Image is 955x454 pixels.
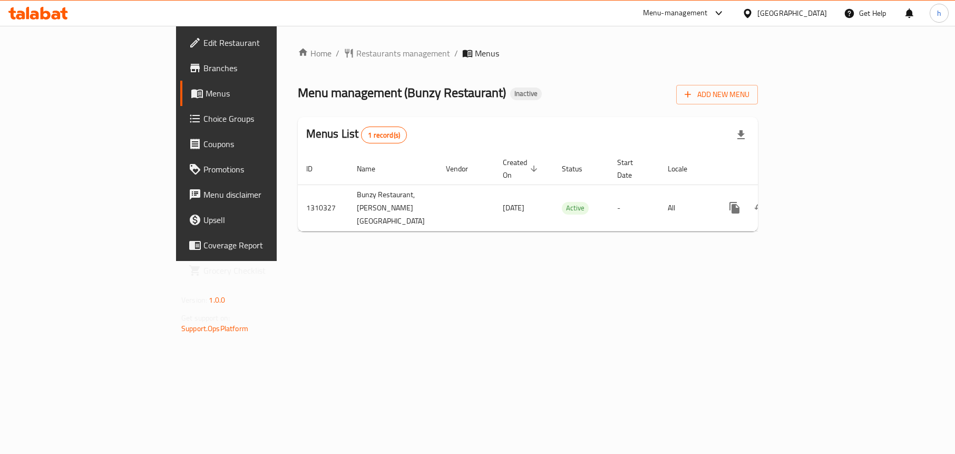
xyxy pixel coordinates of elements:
[206,87,327,100] span: Menus
[306,126,407,143] h2: Menus List
[446,162,482,175] span: Vendor
[362,130,406,140] span: 1 record(s)
[203,264,327,277] span: Grocery Checklist
[659,185,714,231] td: All
[336,47,339,60] li: /
[562,202,589,215] div: Active
[180,233,336,258] a: Coverage Report
[728,122,754,148] div: Export file
[937,7,941,19] span: h
[357,162,389,175] span: Name
[203,62,327,74] span: Branches
[203,138,327,150] span: Coupons
[510,88,542,100] div: Inactive
[344,47,450,60] a: Restaurants management
[562,162,596,175] span: Status
[356,47,450,60] span: Restaurants management
[180,30,336,55] a: Edit Restaurant
[180,131,336,157] a: Coupons
[180,81,336,106] a: Menus
[181,311,230,325] span: Get support on:
[298,153,832,231] table: enhanced table
[609,185,659,231] td: -
[668,162,701,175] span: Locale
[180,182,336,207] a: Menu disclaimer
[181,293,207,307] span: Version:
[562,202,589,214] span: Active
[757,7,827,19] div: [GEOGRAPHIC_DATA]
[180,106,336,131] a: Choice Groups
[503,201,524,215] span: [DATE]
[361,127,407,143] div: Total records count
[298,81,506,104] span: Menu management ( Bunzy Restaurant )
[181,322,248,335] a: Support.OpsPlatform
[510,89,542,98] span: Inactive
[203,239,327,252] span: Coverage Report
[180,207,336,233] a: Upsell
[348,185,437,231] td: Bunzy Restaurant,[PERSON_NAME][GEOGRAPHIC_DATA]
[306,162,326,175] span: ID
[180,55,336,81] a: Branches
[203,112,327,125] span: Choice Groups
[298,47,758,60] nav: breadcrumb
[617,156,647,181] span: Start Date
[180,157,336,182] a: Promotions
[676,85,758,104] button: Add New Menu
[203,36,327,49] span: Edit Restaurant
[203,188,327,201] span: Menu disclaimer
[203,163,327,176] span: Promotions
[475,47,499,60] span: Menus
[503,156,541,181] span: Created On
[643,7,708,20] div: Menu-management
[747,195,773,220] button: Change Status
[203,214,327,226] span: Upsell
[685,88,749,101] span: Add New Menu
[209,293,225,307] span: 1.0.0
[722,195,747,220] button: more
[714,153,832,185] th: Actions
[454,47,458,60] li: /
[180,258,336,283] a: Grocery Checklist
